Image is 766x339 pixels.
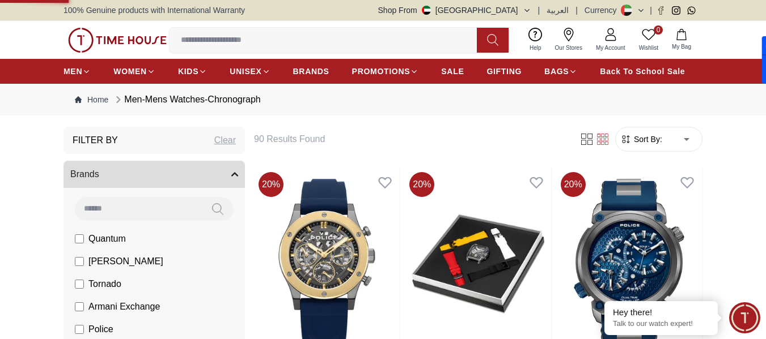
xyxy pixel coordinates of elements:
span: Back To School Sale [600,66,685,77]
span: Tornado [88,277,121,291]
input: Quantum [75,234,84,243]
span: KIDS [178,66,198,77]
span: Armani Exchange [88,300,160,314]
div: Chat Widget [729,302,760,333]
span: Brands [70,168,99,181]
a: SALE [441,61,464,81]
a: 0Wishlist [632,25,665,54]
a: BRANDS [293,61,329,81]
span: [PERSON_NAME] [88,255,163,268]
h3: Filter By [73,134,118,147]
span: Wishlist [634,44,663,52]
h6: 90 Results Found [254,132,565,146]
span: WOMEN [113,66,147,77]
a: MEN [64,61,91,81]
span: 20 % [409,172,434,197]
span: My Account [591,44,630,52]
span: Help [525,44,546,52]
p: Talk to our watch expert! [613,319,709,329]
button: Sort By: [620,134,662,145]
input: Police [75,325,84,334]
img: United Arab Emirates [422,6,431,15]
a: BAGS [544,61,577,81]
button: Brands [64,161,245,188]
a: Whatsapp [687,6,696,15]
div: Men-Mens Watches-Chronograph [113,93,260,106]
a: WOMEN [113,61,155,81]
a: Home [75,94,108,105]
span: 20 % [561,172,586,197]
a: PROMOTIONS [352,61,419,81]
span: Our Stores [551,44,587,52]
div: Clear [214,134,236,147]
input: Tornado [75,280,84,289]
span: BAGS [544,66,569,77]
span: 0 [654,25,663,35]
div: Currency [585,5,621,16]
img: ... [68,28,167,53]
span: GIFTING [486,66,522,77]
a: Help [523,25,548,54]
span: UNISEX [230,66,261,77]
span: Sort By: [632,134,662,145]
span: Quantum [88,232,126,246]
span: BRANDS [293,66,329,77]
span: | [650,5,652,16]
a: KIDS [178,61,207,81]
button: Shop From[GEOGRAPHIC_DATA] [378,5,531,16]
span: PROMOTIONS [352,66,410,77]
button: العربية [547,5,569,16]
span: Police [88,323,113,336]
span: MEN [64,66,82,77]
span: SALE [441,66,464,77]
span: 100% Genuine products with International Warranty [64,5,245,16]
a: Back To School Sale [600,61,685,81]
input: [PERSON_NAME] [75,257,84,266]
span: 20 % [259,172,283,197]
button: My Bag [665,27,698,53]
a: Our Stores [548,25,589,54]
a: Facebook [657,6,665,15]
a: UNISEX [230,61,270,81]
div: Hey there! [613,307,709,318]
nav: Breadcrumb [64,84,702,115]
span: | [575,5,578,16]
input: Armani Exchange [75,302,84,311]
a: GIFTING [486,61,522,81]
a: Instagram [672,6,680,15]
span: My Bag [667,42,696,51]
span: | [538,5,540,16]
